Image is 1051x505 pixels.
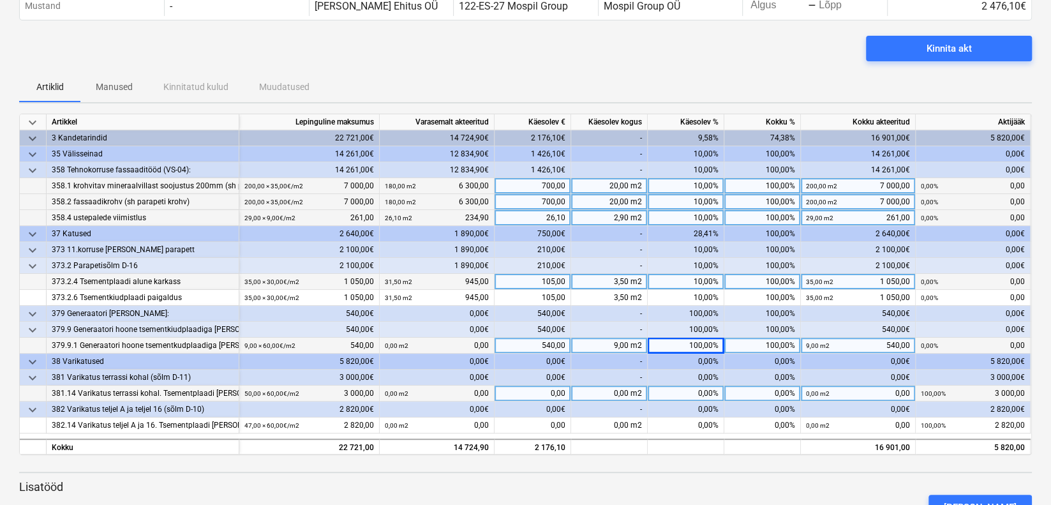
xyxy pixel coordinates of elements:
[385,199,416,206] small: 180,00 m2
[724,242,801,258] div: 100,00%
[495,258,571,274] div: 210,00€
[801,242,916,258] div: 2 100,00€
[921,422,946,429] small: 100,00%
[52,386,234,402] div: 381.14 Varikatus terrassi kohal. Tsementplaadi [PERSON_NAME] plekkide paigaldus aluskarkassiga
[648,290,724,306] div: 10,00%
[571,210,648,226] div: 2,90 m2
[244,422,299,429] small: 47,00 × 60,00€ / m2
[724,130,801,146] div: 74,38%
[916,370,1031,386] div: 3 000,00€
[239,370,380,386] div: 3 000,00€
[25,115,40,130] span: keyboard_arrow_down
[52,274,234,290] div: 373.2.4 Tsementplaadi alune karkass
[571,338,648,354] div: 9,00 m2
[380,322,495,338] div: 0,00€
[495,402,571,418] div: 0,00€
[52,146,234,162] div: 35 Välisseinad
[806,194,910,210] div: 7 000,00
[571,306,648,322] div: -
[806,278,833,285] small: 35,00 m2
[571,418,648,433] div: 0,00 m2
[806,183,837,190] small: 200,00 m2
[921,199,938,206] small: 0,00%
[648,338,724,354] div: 100,00%
[385,178,489,194] div: 6 300,00
[52,306,234,322] div: 379 Generaatori [PERSON_NAME]:
[571,146,648,162] div: -
[921,338,1025,354] div: 0,00
[385,194,489,210] div: 6 300,00
[921,194,1025,210] div: 0,00
[239,322,380,338] div: 540,00€
[724,258,801,274] div: 100,00%
[244,274,374,290] div: 1 050,00
[380,258,495,274] div: 1 890,00€
[495,338,571,354] div: 540,00
[380,354,495,370] div: 0,00€
[724,162,801,178] div: 100,00%
[495,114,571,130] div: Käesolev €
[801,402,916,418] div: 0,00€
[380,402,495,418] div: 0,00€
[244,342,295,349] small: 9,00 × 60,00€ / m2
[724,418,801,433] div: 0,00%
[495,274,571,290] div: 105,00
[239,114,380,130] div: Lepinguline maksumus
[25,370,40,386] span: keyboard_arrow_down
[921,440,1025,456] div: 5 820,00
[385,294,412,301] small: 31,50 m2
[801,306,916,322] div: 540,00€
[380,162,495,178] div: 12 834,90€
[52,242,234,258] div: 373 11.korruse [PERSON_NAME] parapett
[806,215,833,222] small: 29,00 m2
[927,40,972,57] div: Kinnita akt
[380,146,495,162] div: 12 834,90€
[724,274,801,290] div: 100,00%
[385,422,408,429] small: 0,00 m2
[571,386,648,402] div: 0,00 m2
[648,194,724,210] div: 10,00%
[916,354,1031,370] div: 5 820,00€
[52,194,234,210] div: 358.2 fassaadikrohv (sh parapeti krohv)
[239,354,380,370] div: 5 820,00€
[806,178,910,194] div: 7 000,00
[239,130,380,146] div: 22 721,00€
[34,80,65,94] p: Artiklid
[916,226,1031,242] div: 0,00€
[921,418,1025,433] div: 2 820,00
[244,440,374,456] div: 22 721,00
[724,386,801,402] div: 0,00%
[25,147,40,162] span: keyboard_arrow_down
[495,322,571,338] div: 540,00€
[25,131,40,146] span: keyboard_arrow_down
[806,418,910,433] div: 0,00
[25,306,40,322] span: keyboard_arrow_down
[495,370,571,386] div: 0,00€
[244,199,303,206] small: 200,00 × 35,00€ / m2
[724,290,801,306] div: 100,00%
[866,36,1032,61] button: Kinnita akt
[244,338,374,354] div: 540,00
[806,342,830,349] small: 9,00 m2
[495,354,571,370] div: 0,00€
[239,306,380,322] div: 540,00€
[801,162,916,178] div: 14 261,00€
[571,162,648,178] div: -
[648,418,724,433] div: 0,00%
[495,194,571,210] div: 700,00
[380,306,495,322] div: 0,00€
[380,226,495,242] div: 1 890,00€
[724,226,801,242] div: 100,00%
[385,440,489,456] div: 14 724,90
[25,322,40,338] span: keyboard_arrow_down
[239,162,380,178] div: 14 261,00€
[801,322,916,338] div: 540,00€
[916,402,1031,418] div: 2 820,00€
[571,290,648,306] div: 3,50 m2
[724,322,801,338] div: 100,00%
[25,243,40,258] span: keyboard_arrow_down
[495,210,571,226] div: 26,10
[916,114,1031,130] div: Aktijääk
[52,418,234,433] div: 382.14 Varikatus teljel A ja 16. Tsementplaadi [PERSON_NAME] plekkide paigaldus aluskarkassiga
[724,354,801,370] div: 0,00%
